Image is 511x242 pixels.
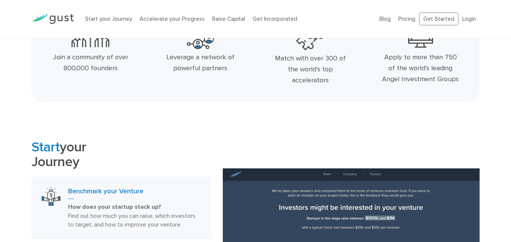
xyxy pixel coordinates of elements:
[31,177,212,239] a: Benchmark Your VentureBenchmark your VentureHow does your startup stack up? Find out how much you...
[68,212,196,228] span: Find out how much you can raise, which investors to target, and how to improve your venture.
[31,140,212,169] h2: your Journey
[462,15,476,22] a: Login
[31,14,74,24] img: Gust Logo
[140,15,205,22] a: Accelerate your Progress
[381,52,460,85] div: Apply to more than 750 of the world’s leading Angel Investment Groups
[85,15,132,22] a: Start your Journey
[42,187,61,206] img: Benchmark Your Venture
[68,203,161,211] strong: How does your startup stack up?
[419,12,458,26] a: Get Started
[253,15,297,22] a: Get Incorporated
[379,15,391,22] a: Blog
[51,52,130,74] div: Join a community of over 800,000 founders
[68,187,202,199] h3: Benchmark your Venture
[161,52,240,74] div: Leverage a network of powerful partners
[271,53,350,86] div: Match with over 300 of the world’s top accelerators
[398,15,415,22] a: Pricing
[31,139,60,155] span: Start
[212,15,245,22] a: Raise Capital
